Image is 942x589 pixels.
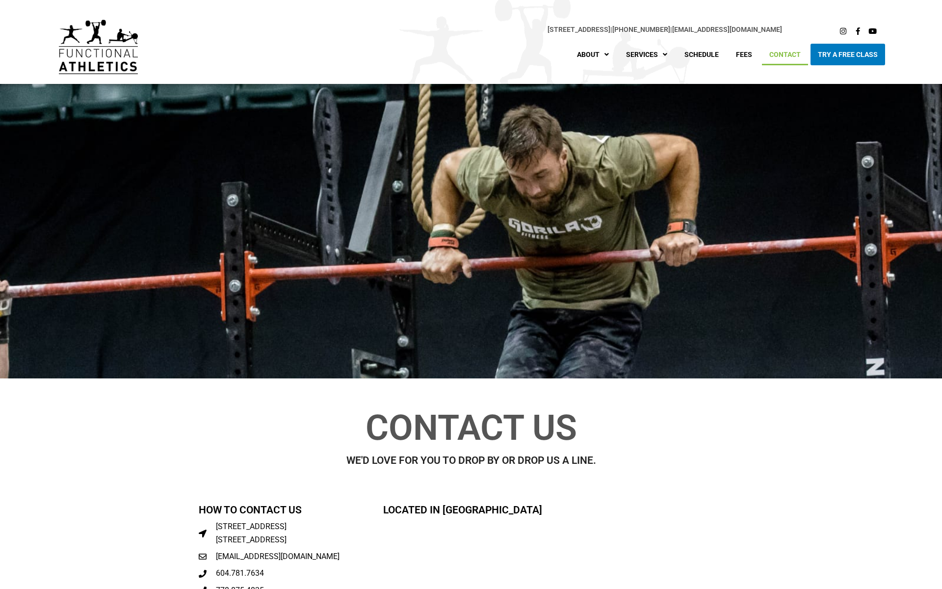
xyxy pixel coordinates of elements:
[548,26,612,33] span: |
[199,410,743,446] h1: Contact Us
[570,44,616,65] a: About
[762,44,808,65] a: Contact
[619,44,675,65] a: Services
[612,26,670,33] a: [PHONE_NUMBER]
[199,550,368,563] a: [EMAIL_ADDRESS][DOMAIN_NAME]
[199,567,368,580] a: 604.781.7634
[677,44,726,65] a: Schedule
[213,550,340,563] span: [EMAIL_ADDRESS][DOMAIN_NAME]
[199,505,368,515] h2: How To Contact us
[672,26,782,33] a: [EMAIL_ADDRESS][DOMAIN_NAME]
[383,505,743,515] h2: Located in [GEOGRAPHIC_DATA]
[811,44,885,65] a: Try A Free Class
[729,44,759,65] a: Fees
[548,26,610,33] a: [STREET_ADDRESS]
[199,455,743,466] h2: WE'D LOVE FOR YOU TO DROP BY OR DROP US A LINE.
[157,24,782,35] p: |
[213,567,264,580] span: 604.781.7634
[213,520,287,546] span: [STREET_ADDRESS] [STREET_ADDRESS]
[59,20,138,74] img: default-logo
